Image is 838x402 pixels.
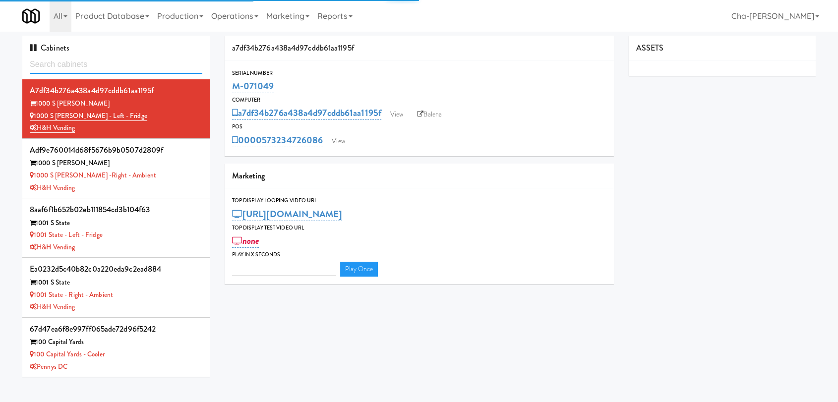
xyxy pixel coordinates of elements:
a: 1000 S [PERSON_NAME] -Right - Ambient [30,171,156,180]
a: [URL][DOMAIN_NAME] [232,207,343,221]
a: H&H Vending [30,123,75,133]
li: 8aaf6f1b652b02eb111854cd3b104f631001 S State 1001 State - Left - FridgeH&H Vending [22,198,210,258]
div: 1001 S State [30,217,202,230]
a: Play Once [340,262,378,277]
a: View [385,107,408,122]
div: 100 Capital Yards [30,336,202,348]
a: 0000573234726086 [232,133,323,147]
span: Marketing [232,170,265,181]
li: 67d47ea6f8e997ff065ade72d96f5242100 Capital Yards 100 Capital Yards - CoolerPennys DC [22,318,210,377]
a: a7df34b276a438a4d97cddb61aa1195f [232,106,381,120]
span: ASSETS [636,42,664,54]
a: M-071049 [232,79,274,93]
div: 67d47ea6f8e997ff065ade72d96f5242 [30,322,202,337]
img: Micromart [22,7,40,25]
a: 1001 State - Left - Fridge [30,230,103,239]
a: Balena [412,107,447,122]
input: Search cabinets [30,56,202,74]
div: Computer [232,95,606,105]
div: adf9e760014d68f5676b9b0507d2809f [30,143,202,158]
div: Serial Number [232,68,606,78]
a: 100 Capital Yards - Cooler [30,349,105,359]
div: Top Display Looping Video Url [232,196,606,206]
li: adf9e760014d68f5676b9b0507d2809f1000 S [PERSON_NAME] 1000 S [PERSON_NAME] -Right - AmbientH&H Ven... [22,139,210,198]
a: H&H Vending [30,183,75,192]
a: 1001 State - Right - Ambient [30,290,113,299]
a: H&H Vending [30,242,75,252]
div: Top Display Test Video Url [232,223,606,233]
div: 1000 S [PERSON_NAME] [30,157,202,170]
div: 1000 S [PERSON_NAME] [30,98,202,110]
div: 1001 S State [30,277,202,289]
div: 8aaf6f1b652b02eb111854cd3b104f63 [30,202,202,217]
div: ea0232d5c40b82c0a220eda9c2ead884 [30,262,202,277]
div: a7df34b276a438a4d97cddb61aa1195f [30,83,202,98]
a: H&H Vending [30,302,75,311]
li: a7df34b276a438a4d97cddb61aa1195f1000 S [PERSON_NAME] 1000 S [PERSON_NAME] - Left - FridgeH&H Vending [22,79,210,139]
a: View [327,134,350,149]
span: Cabinets [30,42,69,54]
div: a7df34b276a438a4d97cddb61aa1195f [225,36,614,61]
a: none [232,234,259,248]
li: ea0232d5c40b82c0a220eda9c2ead8841001 S State 1001 State - Right - AmbientH&H Vending [22,258,210,317]
div: POS [232,122,606,132]
a: 1000 S [PERSON_NAME] - Left - Fridge [30,111,147,121]
div: Play in X seconds [232,250,606,260]
a: Pennys DC [30,362,67,371]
